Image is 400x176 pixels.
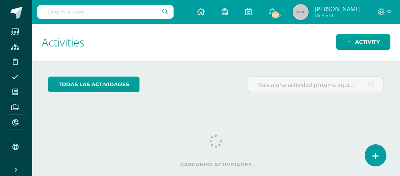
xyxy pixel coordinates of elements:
a: Activity [336,34,390,50]
a: todas las Actividades [48,77,139,92]
span: Activity [355,34,380,49]
input: Busca una actividad próxima aquí... [248,77,384,93]
input: Search a user… [37,5,174,19]
span: 1325 [271,10,280,19]
span: Mi Perfil [315,12,361,19]
img: 45x45 [293,4,309,20]
span: [PERSON_NAME] [315,5,361,13]
h1: Activities [42,24,390,61]
label: Cargando actividades [48,162,384,168]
